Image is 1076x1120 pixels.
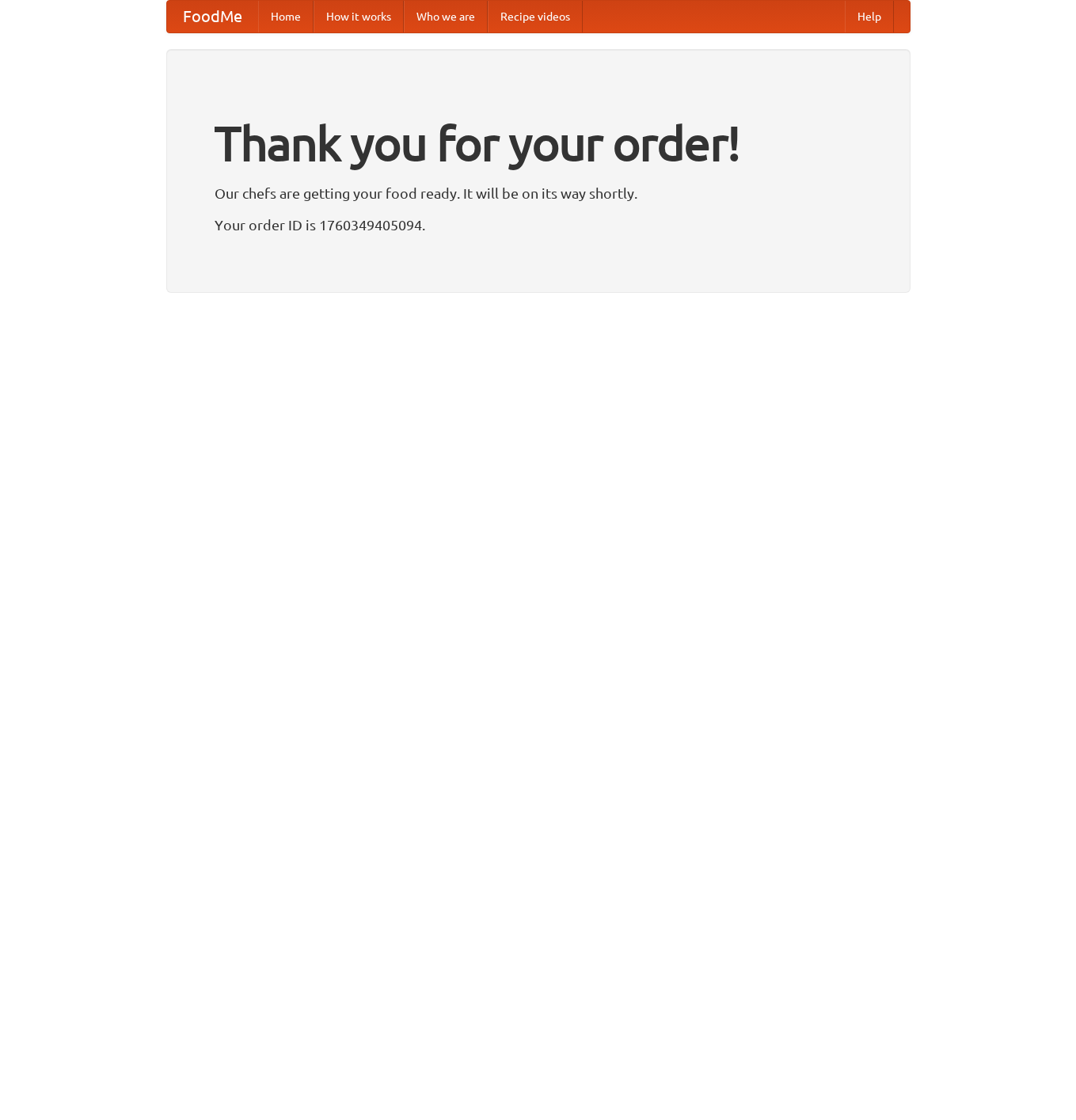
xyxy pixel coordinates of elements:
a: Who we are [404,1,488,32]
h1: Thank you for your order! [215,105,862,181]
p: Our chefs are getting your food ready. It will be on its way shortly. [215,181,862,205]
a: Home [258,1,314,32]
p: Your order ID is 1760349405094. [215,213,862,237]
a: Help [845,1,894,32]
a: How it works [314,1,404,32]
a: Recipe videos [488,1,583,32]
a: FoodMe [167,1,258,32]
